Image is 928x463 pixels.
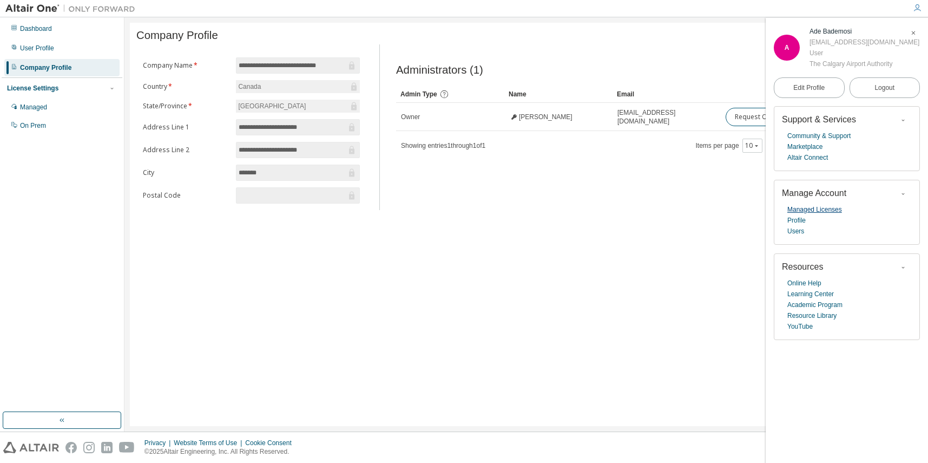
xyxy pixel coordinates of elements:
div: Cookie Consent [245,439,298,447]
label: Company Name [143,61,229,70]
label: Address Line 2 [143,146,229,154]
span: Logout [874,82,894,93]
span: Administrators (1) [396,64,483,76]
div: User Profile [20,44,54,53]
label: Country [143,82,229,91]
button: Logout [850,77,920,98]
div: Name [509,86,608,103]
img: linkedin.svg [101,442,113,453]
a: YouTube [787,321,813,332]
span: [PERSON_NAME] [519,113,572,121]
span: Manage Account [782,188,846,198]
div: User [809,48,919,58]
img: altair_logo.svg [3,442,59,453]
span: Company Profile [136,29,218,42]
span: Support & Services [782,115,856,124]
label: Postal Code [143,191,229,200]
div: Email [617,86,716,103]
span: Items per page [696,139,762,153]
div: [GEOGRAPHIC_DATA] [236,100,360,113]
a: Managed Licenses [787,204,842,215]
div: Managed [20,103,47,112]
div: Company Profile [20,63,71,72]
div: Dashboard [20,24,52,33]
span: Showing entries 1 through 1 of 1 [401,142,485,149]
span: [EMAIL_ADDRESS][DOMAIN_NAME] [617,108,716,126]
span: A [785,44,789,51]
img: facebook.svg [65,442,77,453]
span: Edit Profile [793,83,825,92]
a: Edit Profile [774,77,845,98]
div: License Settings [7,84,58,93]
a: Profile [787,215,806,226]
div: Canada [236,80,360,93]
img: Altair One [5,3,141,14]
div: Canada [236,81,262,93]
div: Privacy [144,439,174,447]
a: Resource Library [787,310,837,321]
a: Users [787,226,804,237]
span: Resources [782,262,823,271]
a: Online Help [787,278,821,289]
div: On Prem [20,121,46,130]
span: Admin Type [400,90,437,98]
a: Marketplace [787,141,822,152]
a: Academic Program [787,299,843,310]
label: City [143,168,229,177]
img: youtube.svg [119,442,135,453]
div: Website Terms of Use [174,439,245,447]
div: [GEOGRAPHIC_DATA] [236,100,307,112]
span: Owner [401,113,420,121]
p: © 2025 Altair Engineering, Inc. All Rights Reserved. [144,447,298,457]
a: Community & Support [787,131,851,141]
div: The Calgary Airport Authority [809,58,919,69]
label: State/Province [143,102,229,110]
img: instagram.svg [83,442,95,453]
a: Altair Connect [787,152,828,163]
button: 10 [745,141,760,150]
div: [EMAIL_ADDRESS][DOMAIN_NAME] [809,37,919,48]
div: Ade Bademosi [809,26,919,37]
a: Learning Center [787,289,834,299]
button: Request Owner Change [726,108,817,126]
label: Address Line 1 [143,123,229,132]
